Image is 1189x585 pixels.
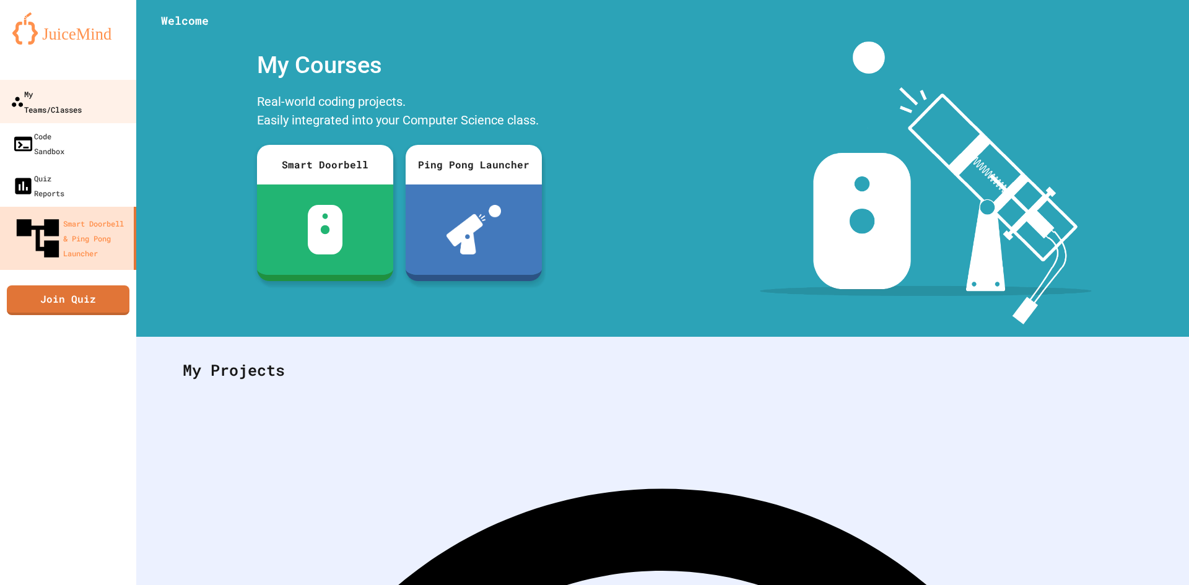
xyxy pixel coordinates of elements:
[308,205,343,254] img: sdb-white.svg
[7,285,129,315] a: Join Quiz
[406,145,542,184] div: Ping Pong Launcher
[760,41,1092,324] img: banner-image-my-projects.png
[257,145,393,184] div: Smart Doorbell
[170,346,1155,394] div: My Projects
[12,171,64,201] div: Quiz Reports
[251,89,548,136] div: Real-world coding projects. Easily integrated into your Computer Science class.
[12,12,124,45] img: logo-orange.svg
[446,205,502,254] img: ppl-with-ball.png
[12,213,129,264] div: Smart Doorbell & Ping Pong Launcher
[11,86,82,116] div: My Teams/Classes
[12,129,64,158] div: Code Sandbox
[251,41,548,89] div: My Courses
